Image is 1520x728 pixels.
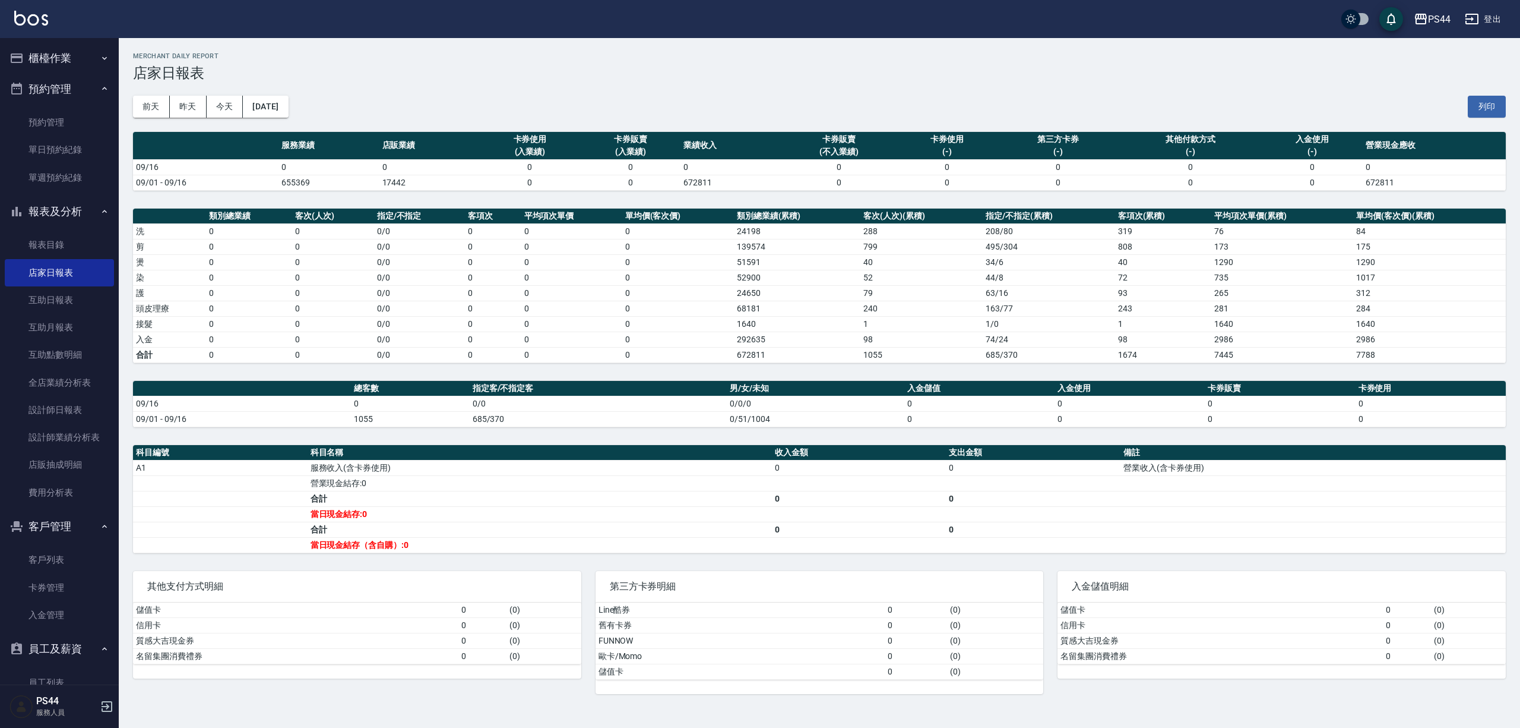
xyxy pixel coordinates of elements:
[5,314,114,341] a: 互助月報表
[480,175,580,190] td: 0
[351,396,470,411] td: 0
[1072,581,1491,593] span: 入金儲值明細
[983,332,1114,347] td: 74 / 24
[1115,209,1212,224] th: 客項次(累積)
[470,396,727,411] td: 0/0
[734,316,860,332] td: 1640
[1353,270,1506,285] td: 1017
[885,648,947,664] td: 0
[506,633,581,648] td: ( 0 )
[1000,146,1116,158] div: (-)
[1383,633,1431,648] td: 0
[133,65,1506,81] h3: 店家日報表
[1383,617,1431,633] td: 0
[133,633,458,648] td: 質感大吉現金券
[1211,254,1353,270] td: 1290
[5,369,114,396] a: 全店業績分析表
[521,254,622,270] td: 0
[1211,332,1353,347] td: 2986
[734,301,860,316] td: 68181
[622,254,734,270] td: 0
[784,146,894,158] div: (不入業績)
[727,396,904,411] td: 0/0/0
[133,445,308,461] th: 科目編號
[897,159,997,175] td: 0
[860,209,983,224] th: 客次(人次)(累積)
[133,381,1506,427] table: a dense table
[983,316,1114,332] td: 1 / 0
[379,159,480,175] td: 0
[292,301,373,316] td: 0
[1205,381,1355,396] th: 卡券販賣
[1120,460,1506,475] td: 營業收入(含卡券使用)
[904,381,1054,396] th: 入金儲值
[292,254,373,270] td: 0
[5,451,114,478] a: 店販抽成明細
[133,603,581,664] table: a dense table
[1057,603,1383,618] td: 儲值卡
[521,239,622,254] td: 0
[278,159,379,175] td: 0
[772,445,946,461] th: 收入金額
[521,347,622,363] td: 0
[379,175,480,190] td: 17442
[1211,316,1353,332] td: 1640
[133,603,458,618] td: 儲值卡
[133,52,1506,60] h2: Merchant Daily Report
[583,133,677,146] div: 卡券販賣
[1115,270,1212,285] td: 72
[5,259,114,286] a: 店家日報表
[983,209,1114,224] th: 指定/不指定(累積)
[1057,648,1383,664] td: 名留集團消費禮券
[374,239,465,254] td: 0 / 0
[206,332,292,347] td: 0
[133,301,206,316] td: 頭皮理療
[379,132,480,160] th: 店販業績
[458,603,506,618] td: 0
[308,522,772,537] td: 合計
[308,460,772,475] td: 服務收入(含卡券使用)
[308,491,772,506] td: 合計
[680,175,781,190] td: 672811
[947,617,1043,633] td: ( 0 )
[521,316,622,332] td: 0
[596,648,885,664] td: 歐卡/Momo
[483,133,577,146] div: 卡券使用
[458,648,506,664] td: 0
[596,603,1044,680] table: a dense table
[1265,146,1360,158] div: (-)
[1353,285,1506,301] td: 312
[1353,239,1506,254] td: 175
[580,159,680,175] td: 0
[133,239,206,254] td: 剪
[5,74,114,105] button: 預約管理
[1431,648,1506,664] td: ( 0 )
[5,479,114,506] a: 費用分析表
[521,285,622,301] td: 0
[860,254,983,270] td: 40
[580,175,680,190] td: 0
[860,301,983,316] td: 240
[1211,209,1353,224] th: 平均項次單價(累積)
[206,254,292,270] td: 0
[983,270,1114,285] td: 44 / 8
[133,223,206,239] td: 洗
[1211,285,1353,301] td: 265
[133,175,278,190] td: 09/01 - 09/16
[622,223,734,239] td: 0
[36,695,97,707] h5: PS44
[1431,617,1506,633] td: ( 0 )
[1265,133,1360,146] div: 入金使用
[170,96,207,118] button: 昨天
[133,445,1506,553] table: a dense table
[1115,254,1212,270] td: 40
[465,316,521,332] td: 0
[860,270,983,285] td: 52
[622,332,734,347] td: 0
[9,695,33,718] img: Person
[292,270,373,285] td: 0
[983,239,1114,254] td: 495 / 304
[1054,411,1205,427] td: 0
[1353,223,1506,239] td: 84
[1353,209,1506,224] th: 單均價(客次價)(累積)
